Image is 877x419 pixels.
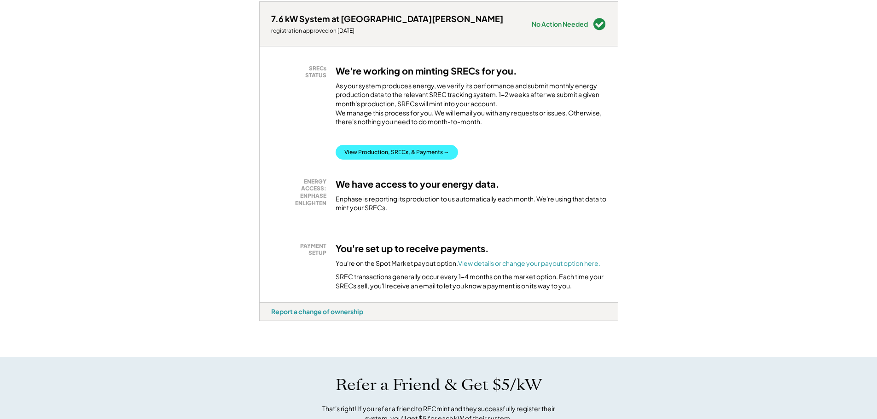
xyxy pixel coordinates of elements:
[336,242,489,254] h3: You're set up to receive payments.
[532,21,588,27] div: No Action Needed
[271,307,363,316] div: Report a change of ownership
[271,13,503,24] div: 7.6 kW System at [GEOGRAPHIC_DATA][PERSON_NAME]
[336,195,606,212] div: Enphase is reporting its production to us automatically each month. We're using that data to mint...
[336,65,517,77] h3: We're working on minting SRECs for you.
[276,242,326,257] div: PAYMENT SETUP
[336,145,458,160] button: View Production, SRECs, & Payments →
[336,272,606,290] div: SREC transactions generally occur every 1-4 months on the market option. Each time your SRECs sel...
[259,321,291,325] div: rncyua0g - VA Distributed
[276,178,326,207] div: ENERGY ACCESS: ENPHASE ENLIGHTEN
[336,178,499,190] h3: We have access to your energy data.
[336,259,600,268] div: You're on the Spot Market payout option.
[276,65,326,79] div: SRECs STATUS
[336,81,606,131] div: As your system produces energy, we verify its performance and submit monthly energy production da...
[271,27,503,34] div: registration approved on [DATE]
[458,259,600,267] a: View details or change your payout option here.
[336,375,542,395] h1: Refer a Friend & Get $5/kW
